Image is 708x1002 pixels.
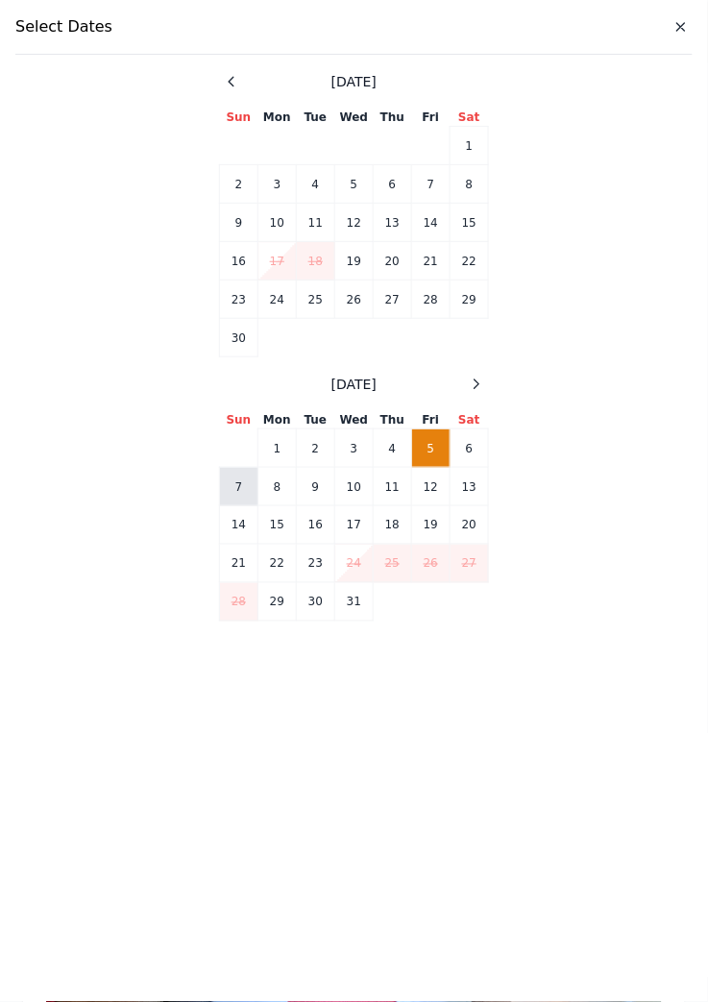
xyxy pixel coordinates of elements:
[451,127,489,165] td: 1
[374,411,412,429] th: Thu
[220,204,258,242] td: 9
[412,429,451,468] td: 5
[335,165,374,204] td: 5
[258,429,297,468] td: 1
[412,109,451,127] th: Fri
[297,583,335,622] td: 30
[335,583,374,622] td: 31
[451,242,489,281] td: 22
[258,468,297,506] td: 8
[374,109,412,127] th: Thu
[412,165,451,204] td: 7
[374,545,412,583] td: 25
[335,109,374,127] th: Wed
[412,468,451,506] td: 12
[297,468,335,506] td: 9
[451,429,489,468] td: 6
[220,109,258,127] th: Sun
[220,319,258,357] td: 30
[297,204,335,242] td: 11
[297,165,335,204] td: 4
[331,375,377,394] span: [DATE]
[297,429,335,468] td: 2
[374,281,412,319] td: 27
[412,204,451,242] td: 14
[335,204,374,242] td: 12
[335,506,374,545] td: 17
[297,545,335,583] td: 23
[451,468,489,506] td: 13
[297,242,335,281] td: 18
[451,281,489,319] td: 29
[258,506,297,545] td: 15
[258,204,297,242] td: 10
[331,72,377,91] span: [DATE]
[374,204,412,242] td: 13
[258,281,297,319] td: 24
[220,165,258,204] td: 2
[451,545,489,583] td: 27
[335,281,374,319] td: 26
[374,242,412,281] td: 20
[297,506,335,545] td: 16
[15,15,112,38] span: Select Dates
[451,109,489,127] th: Sat
[220,506,258,545] td: 14
[374,165,412,204] td: 6
[258,109,297,127] th: Mon
[297,411,335,429] th: Tue
[412,506,451,545] td: 19
[335,411,374,429] th: Wed
[297,281,335,319] td: 25
[451,411,489,429] th: Sat
[374,468,412,506] td: 11
[220,411,258,429] th: Sun
[258,583,297,622] td: 29
[297,109,335,127] th: Tue
[220,545,258,583] td: 21
[220,281,258,319] td: 23
[220,583,258,622] td: 28
[335,429,374,468] td: 3
[258,545,297,583] td: 22
[220,242,258,281] td: 16
[335,545,374,583] td: 24
[412,242,451,281] td: 21
[451,506,489,545] td: 20
[451,165,489,204] td: 8
[258,411,297,429] th: Mon
[258,165,297,204] td: 3
[335,242,374,281] td: 19
[374,506,412,545] td: 18
[412,411,451,429] th: Fri
[258,242,297,281] td: 17
[451,204,489,242] td: 15
[412,281,451,319] td: 28
[374,429,412,468] td: 4
[335,468,374,506] td: 10
[220,468,258,506] td: 7
[412,545,451,583] td: 26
